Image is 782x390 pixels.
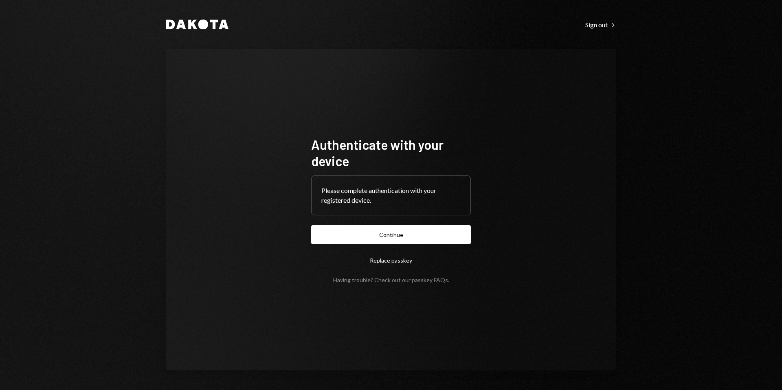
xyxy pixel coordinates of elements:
[321,186,461,205] div: Please complete authentication with your registered device.
[585,21,616,29] div: Sign out
[311,136,471,169] h1: Authenticate with your device
[311,225,471,244] button: Continue
[585,20,616,29] a: Sign out
[311,251,471,270] button: Replace passkey
[412,276,448,284] a: passkey FAQs
[333,276,449,283] div: Having trouble? Check out our .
